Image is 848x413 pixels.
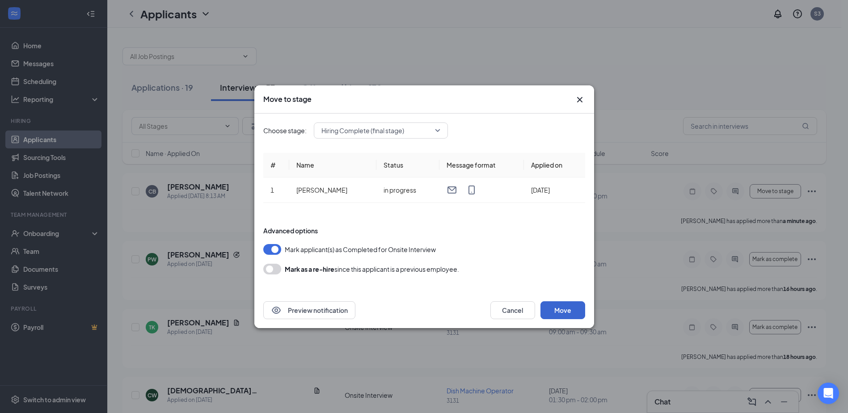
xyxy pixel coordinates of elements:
[271,305,282,316] svg: Eye
[376,177,439,203] td: in progress
[285,244,436,255] span: Mark applicant(s) as Completed for Onsite Interview
[289,177,376,203] td: [PERSON_NAME]
[447,185,457,195] svg: Email
[263,226,585,235] div: Advanced options
[321,124,404,137] span: Hiring Complete (final stage)
[285,265,334,273] b: Mark as a re-hire
[574,94,585,105] button: Close
[285,264,459,274] div: since this applicant is a previous employee.
[466,185,477,195] svg: MobileSms
[376,153,439,177] th: Status
[818,383,839,404] div: Open Intercom Messenger
[490,301,535,319] button: Cancel
[540,301,585,319] button: Move
[524,153,585,177] th: Applied on
[270,186,274,194] span: 1
[263,126,307,135] span: Choose stage:
[289,153,376,177] th: Name
[439,153,524,177] th: Message format
[524,177,585,203] td: [DATE]
[263,153,290,177] th: #
[574,94,585,105] svg: Cross
[263,94,312,104] h3: Move to stage
[263,301,355,319] button: EyePreview notification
